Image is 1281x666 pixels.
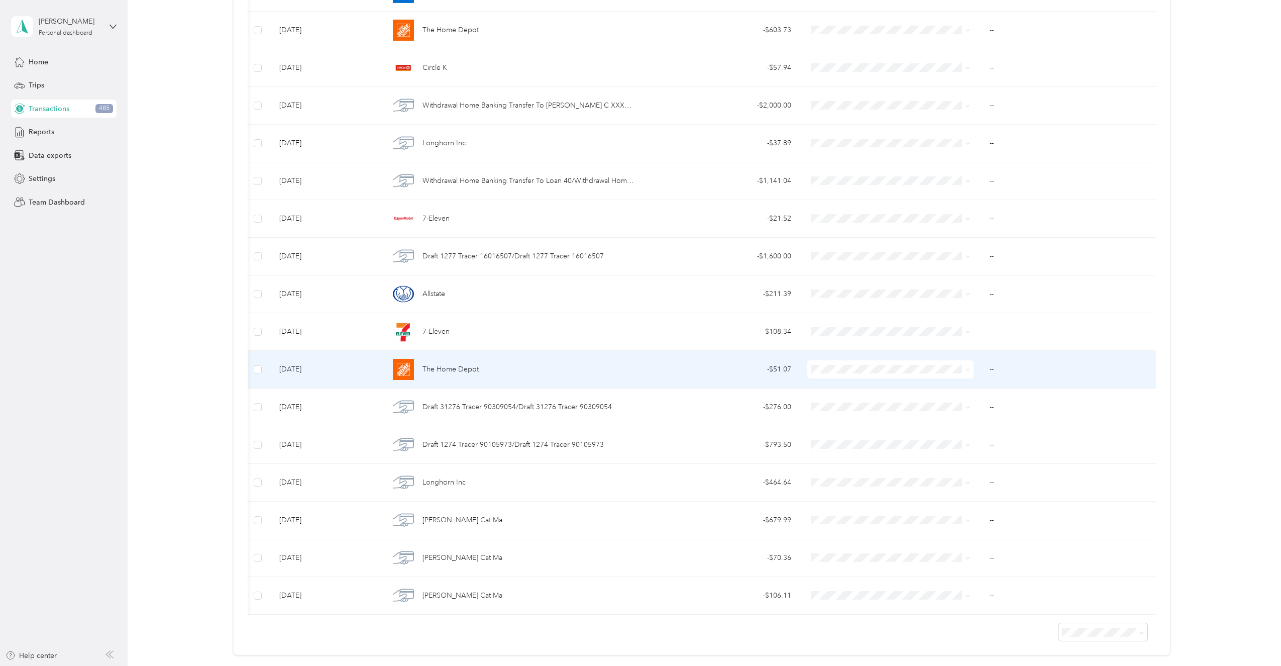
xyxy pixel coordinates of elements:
td: -- [982,238,1156,275]
div: - $211.39 [651,289,791,300]
span: 7-Eleven [422,326,450,337]
td: -- [982,351,1156,389]
img: Withdrawal Home Banking Transfer To DERAS,RODOLFO C XXXXXXXXXX Share 13 Funds Transfer via Mobile... [393,95,414,116]
td: -- [982,313,1156,351]
span: [PERSON_NAME] Cat Ma [422,515,502,526]
img: Holt Cat Ma [393,585,414,606]
span: Settings [29,173,55,184]
span: [PERSON_NAME] Cat Ma [422,590,502,601]
img: The Home Depot [393,20,414,41]
img: Longhorn Inc [393,133,414,154]
td: -- [982,426,1156,464]
img: Draft 31276 Tracer 90309054/Draft 31276 Tracer 90309054 [393,397,414,418]
span: Draft 1277 Tracer 16016507/Draft 1277 Tracer 16016507 [422,251,604,262]
img: Allstate [393,283,414,305]
span: 485 [95,104,113,113]
span: Reports [29,127,54,137]
div: - $464.64 [651,477,791,488]
td: [DATE] [271,12,381,49]
td: [DATE] [271,502,381,539]
div: - $70.36 [651,552,791,563]
td: [DATE] [271,87,381,125]
div: - $57.94 [651,62,791,73]
div: - $51.07 [651,364,791,375]
span: Allstate [422,289,445,300]
td: [DATE] [271,577,381,615]
span: Home [29,57,48,67]
td: [DATE] [271,238,381,275]
span: Longhorn Inc [422,477,466,488]
td: [DATE] [271,389,381,426]
span: Transactions [29,104,69,114]
div: - $679.99 [651,515,791,526]
td: -- [982,162,1156,200]
img: Holt Cat Ma [393,547,414,568]
img: The Home Depot [393,359,414,380]
td: -- [982,49,1156,87]
span: Team Dashboard [29,197,85,208]
td: [DATE] [271,464,381,502]
img: Holt Cat Ma [393,510,414,531]
span: The Home Depot [422,25,479,36]
td: -- [982,87,1156,125]
td: -- [982,502,1156,539]
img: Draft 1277 Tracer 16016507/Draft 1277 Tracer 16016507 [393,246,414,267]
span: Draft 1274 Tracer 90105973/Draft 1274 Tracer 90105973 [422,439,604,450]
span: The Home Depot [422,364,479,375]
img: 7-Eleven [393,321,414,342]
div: - $21.52 [651,213,791,224]
span: Data exports [29,150,71,161]
div: - $108.34 [651,326,791,337]
span: Withdrawal Home Banking Transfer To Loan 40/Withdrawal Home Banking Transfer To Loan 40 [422,175,634,186]
img: Withdrawal Home Banking Transfer To Loan 40/Withdrawal Home Banking Transfer To Loan 40 [393,170,414,192]
img: Circle K [393,57,414,78]
button: Help center [6,650,57,661]
span: Circle K [422,62,447,73]
td: [DATE] [271,125,381,162]
span: [PERSON_NAME] Cat Ma [422,552,502,563]
td: -- [982,539,1156,577]
td: -- [982,464,1156,502]
img: 7-Eleven [393,208,414,229]
div: - $276.00 [651,402,791,413]
td: -- [982,275,1156,313]
div: - $1,141.04 [651,175,791,186]
td: [DATE] [271,275,381,313]
td: -- [982,389,1156,426]
td: -- [982,200,1156,238]
td: [DATE] [271,351,381,389]
td: [DATE] [271,200,381,238]
div: - $603.73 [651,25,791,36]
div: Personal dashboard [39,30,92,36]
span: Draft 31276 Tracer 90309054/Draft 31276 Tracer 90309054 [422,402,612,413]
td: -- [982,577,1156,615]
img: Longhorn Inc [393,472,414,493]
td: -- [982,125,1156,162]
div: [PERSON_NAME] [39,16,101,27]
div: - $793.50 [651,439,791,450]
span: Trips [29,80,44,90]
td: [DATE] [271,49,381,87]
td: [DATE] [271,162,381,200]
td: -- [982,12,1156,49]
img: Draft 1274 Tracer 90105973/Draft 1274 Tracer 90105973 [393,434,414,455]
div: - $2,000.00 [651,100,791,111]
span: Withdrawal Home Banking Transfer To [PERSON_NAME] C XXXXXXXXXX Share 13 Funds Transfer via Mobile... [422,100,634,111]
div: - $1,600.00 [651,251,791,262]
td: [DATE] [271,539,381,577]
div: - $37.89 [651,138,791,149]
td: [DATE] [271,426,381,464]
span: 7-Eleven [422,213,450,224]
iframe: Everlance-gr Chat Button Frame [1225,610,1281,666]
td: [DATE] [271,313,381,351]
div: - $106.11 [651,590,791,601]
span: Longhorn Inc [422,138,466,149]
